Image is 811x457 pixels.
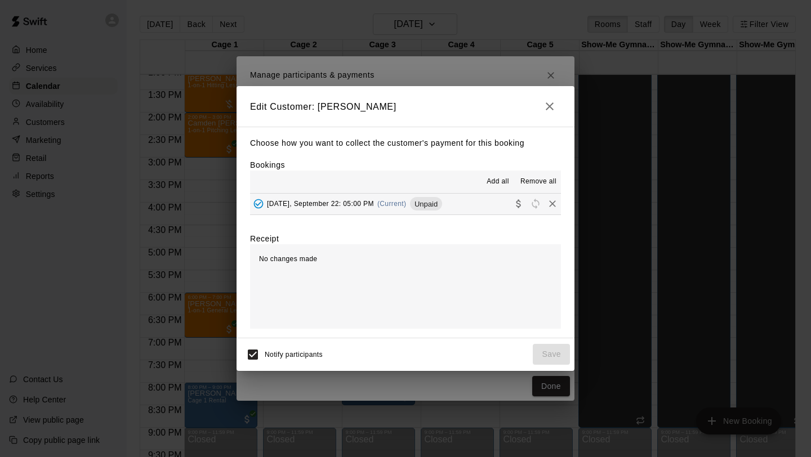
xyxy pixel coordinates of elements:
span: (Current) [377,200,407,208]
span: [DATE], September 22: 05:00 PM [267,200,374,208]
span: No changes made [259,255,317,263]
p: Choose how you want to collect the customer's payment for this booking [250,136,561,150]
span: Notify participants [265,351,323,359]
span: Remove [544,199,561,208]
span: Add all [487,176,509,187]
button: Add all [480,173,516,191]
span: Reschedule [527,199,544,208]
button: Remove all [516,173,561,191]
span: Remove all [520,176,556,187]
h2: Edit Customer: [PERSON_NAME] [237,86,574,127]
button: Added - Collect Payment[DATE], September 22: 05:00 PM(Current)UnpaidCollect paymentRescheduleRemove [250,194,561,214]
label: Bookings [250,160,285,169]
span: Collect payment [510,199,527,208]
button: Added - Collect Payment [250,195,267,212]
span: Unpaid [410,200,442,208]
label: Receipt [250,233,279,244]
